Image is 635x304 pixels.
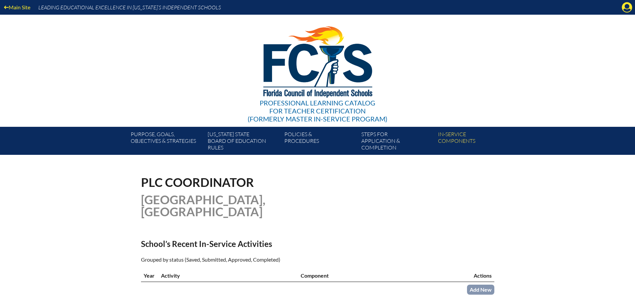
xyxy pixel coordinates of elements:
[249,15,386,106] img: FCISlogo221.eps
[282,129,358,155] a: Policies &Procedures
[456,269,494,282] th: Actions
[298,269,456,282] th: Component
[158,269,298,282] th: Activity
[248,99,387,123] div: Professional Learning Catalog (formerly Master In-service Program)
[128,129,205,155] a: Purpose, goals,objectives & strategies
[622,2,632,13] svg: Manage account
[1,3,33,12] a: Main Site
[435,129,512,155] a: In-servicecomponents
[205,129,282,155] a: [US_STATE] StateBoard of Education rules
[141,239,376,249] h2: School’s Recent In-Service Activities
[141,175,254,190] span: PLC Coordinator
[141,269,158,282] th: Year
[359,129,435,155] a: Steps forapplication & completion
[269,107,366,115] span: for Teacher Certification
[467,285,494,294] a: Add New
[141,255,376,264] p: Grouped by status (Saved, Submitted, Approved, Completed)
[141,192,265,219] span: [GEOGRAPHIC_DATA], [GEOGRAPHIC_DATA]
[245,13,390,124] a: Professional Learning Catalog for Teacher Certification(formerly Master In-service Program)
